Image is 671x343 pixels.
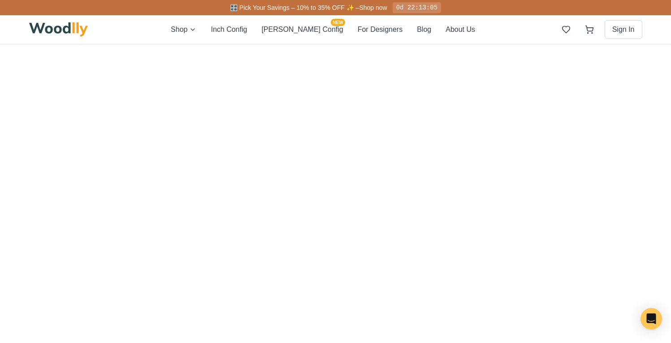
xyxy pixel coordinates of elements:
button: Sign In [605,20,642,39]
button: Blog [417,24,431,35]
button: Inch Config [211,24,247,35]
button: Shop [171,24,196,35]
a: Shop now [359,4,387,11]
div: Open Intercom Messenger [641,308,662,330]
span: NEW [331,19,345,26]
div: 0d 22:13:05 [393,2,441,13]
img: Woodlly [29,22,88,37]
span: 🎛️ Pick Your Savings – 10% to 35% OFF ✨ – [230,4,359,11]
button: About Us [446,24,475,35]
button: [PERSON_NAME] ConfigNEW [261,24,343,35]
button: For Designers [358,24,403,35]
